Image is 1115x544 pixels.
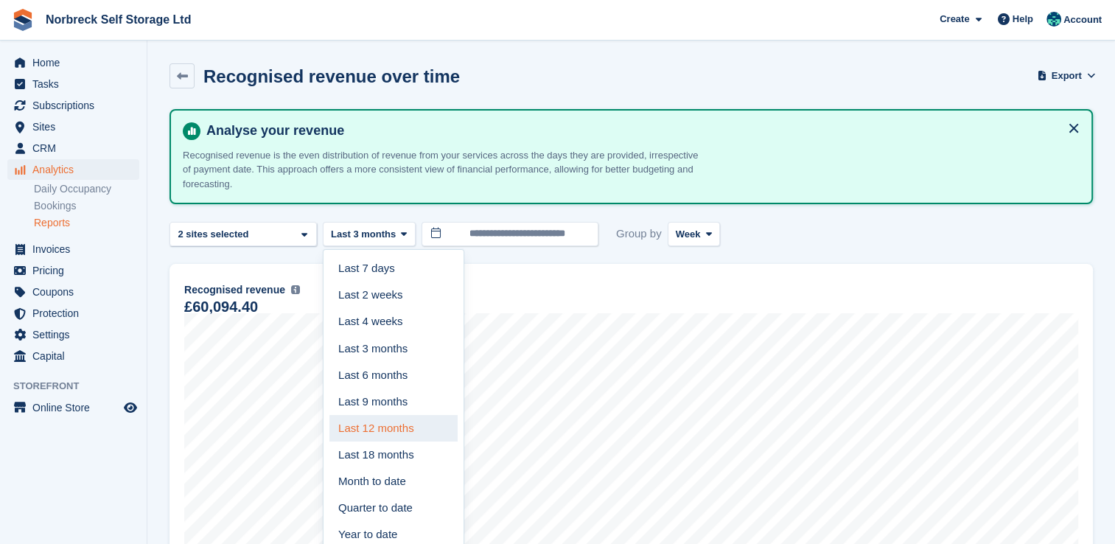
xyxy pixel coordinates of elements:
p: Recognised revenue is the even distribution of revenue from your services across the days they ar... [183,148,699,192]
a: Last 2 weeks [329,282,458,309]
span: CRM [32,138,121,158]
a: Reports [34,216,139,230]
img: stora-icon-8386f47178a22dfd0bd8f6a31ec36ba5ce8667c1dd55bd0f319d3a0aa187defe.svg [12,9,34,31]
span: Protection [32,303,121,324]
a: Last 18 months [329,442,458,468]
a: menu [7,138,139,158]
a: menu [7,159,139,180]
a: menu [7,260,139,281]
a: menu [7,95,139,116]
span: Analytics [32,159,121,180]
span: Help [1013,12,1033,27]
a: menu [7,239,139,259]
h4: Analyse your revenue [200,122,1080,139]
img: Sally King [1046,12,1061,27]
a: menu [7,346,139,366]
a: Last 9 months [329,388,458,415]
span: Storefront [13,379,147,394]
a: Preview store [122,399,139,416]
a: Month to date [329,468,458,495]
h2: Recognised revenue over time [203,66,460,86]
button: Export [1040,63,1093,88]
div: 2 sites selected [175,227,254,242]
span: Pricing [32,260,121,281]
span: Settings [32,324,121,345]
span: Home [32,52,121,73]
span: Last 3 months [331,227,396,242]
span: Coupons [32,282,121,302]
a: menu [7,282,139,302]
span: Capital [32,346,121,366]
a: menu [7,116,139,137]
a: Last 7 days [329,256,458,282]
a: Last 12 months [329,415,458,442]
a: Last 3 months [329,335,458,362]
a: Norbreck Self Storage Ltd [40,7,197,32]
span: Invoices [32,239,121,259]
span: Create [940,12,969,27]
span: Subscriptions [32,95,121,116]
button: Week [668,222,720,246]
span: Sites [32,116,121,137]
span: Online Store [32,397,121,418]
a: menu [7,397,139,418]
span: Tasks [32,74,121,94]
a: menu [7,74,139,94]
a: Bookings [34,199,139,213]
span: Week [676,227,701,242]
a: Quarter to date [329,495,458,521]
div: £60,094.40 [184,301,258,313]
a: Daily Occupancy [34,182,139,196]
a: Last 6 months [329,362,458,388]
button: Last 3 months [323,222,416,246]
a: Last 4 weeks [329,309,458,335]
span: Group by [616,222,662,246]
span: Recognised revenue [184,282,285,298]
img: icon-info-grey-7440780725fd019a000dd9b08b2336e03edf1995a4989e88bcd33f0948082b44.svg [291,285,300,294]
span: Export [1052,69,1082,83]
a: menu [7,52,139,73]
a: menu [7,324,139,345]
a: menu [7,303,139,324]
span: Account [1063,13,1102,27]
